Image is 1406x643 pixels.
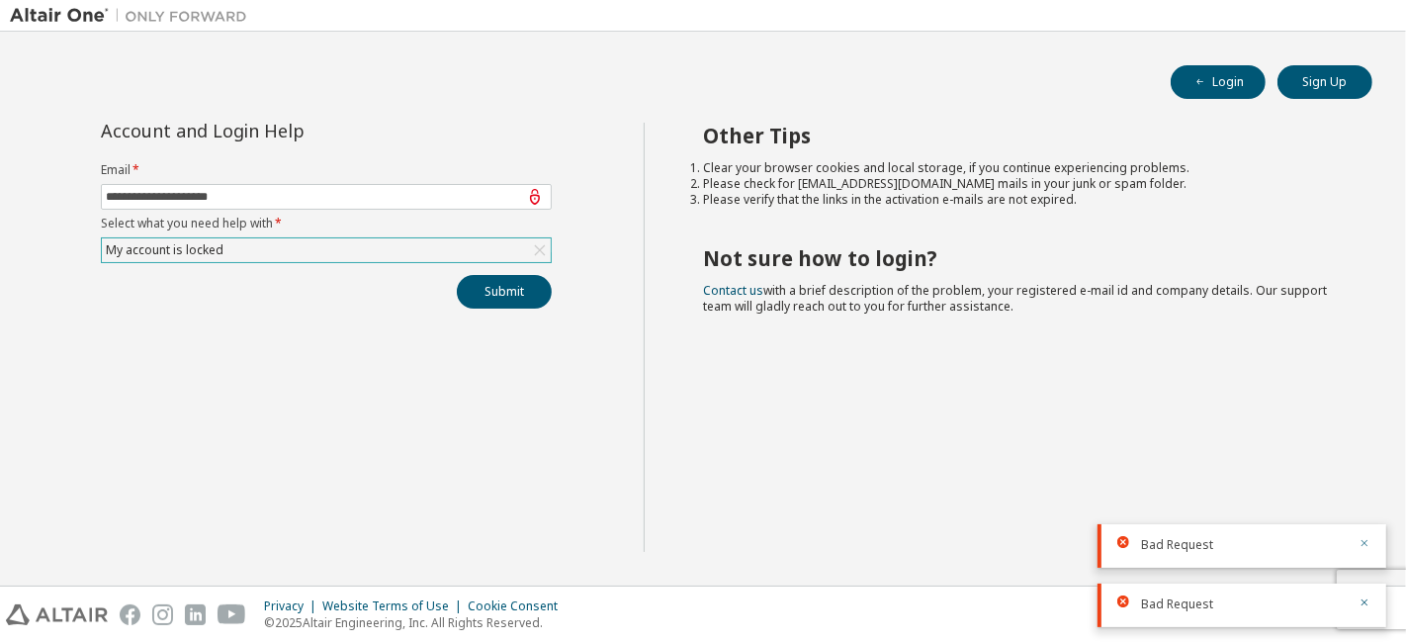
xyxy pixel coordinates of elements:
div: Account and Login Help [101,123,462,138]
button: Submit [457,275,552,309]
div: Website Terms of Use [322,598,468,614]
p: © 2025 Altair Engineering, Inc. All Rights Reserved. [264,614,570,631]
h2: Other Tips [704,123,1338,148]
li: Please verify that the links in the activation e-mails are not expired. [704,192,1338,208]
button: Sign Up [1277,65,1372,99]
h2: Not sure how to login? [704,245,1338,271]
li: Please check for [EMAIL_ADDRESS][DOMAIN_NAME] mails in your junk or spam folder. [704,176,1338,192]
span: with a brief description of the problem, your registered e-mail id and company details. Our suppo... [704,282,1328,315]
span: Bad Request [1141,537,1213,553]
img: instagram.svg [152,604,173,625]
span: Bad Request [1141,597,1213,612]
div: Privacy [264,598,322,614]
a: Contact us [704,282,764,299]
img: altair_logo.svg [6,604,108,625]
div: My account is locked [102,238,551,262]
label: Email [101,162,552,178]
div: My account is locked [103,239,226,261]
button: Login [1171,65,1266,99]
img: youtube.svg [218,604,246,625]
img: linkedin.svg [185,604,206,625]
img: facebook.svg [120,604,140,625]
div: Cookie Consent [468,598,570,614]
li: Clear your browser cookies and local storage, if you continue experiencing problems. [704,160,1338,176]
label: Select what you need help with [101,216,552,231]
img: Altair One [10,6,257,26]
